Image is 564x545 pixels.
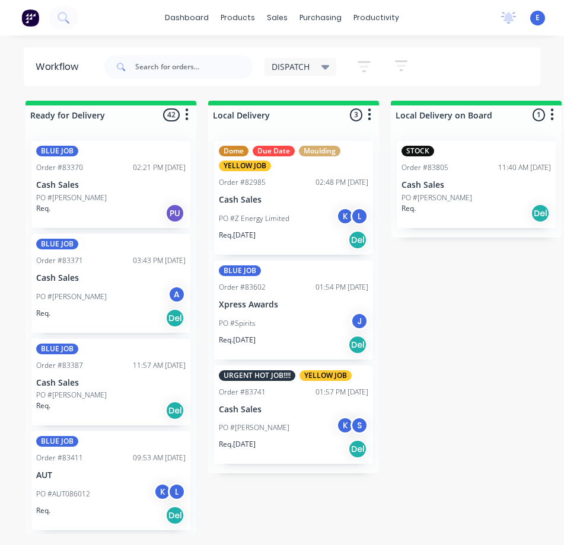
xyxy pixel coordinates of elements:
[36,360,83,371] div: Order #83387
[36,180,186,190] p: Cash Sales
[36,162,83,173] div: Order #83370
[219,439,256,450] p: Req. [DATE]
[294,9,348,27] div: purchasing
[336,416,354,434] div: K
[536,12,540,23] span: E
[219,282,266,293] div: Order #83602
[36,453,83,463] div: Order #83411
[219,195,368,205] p: Cash Sales
[165,204,184,223] div: PU
[397,141,556,228] div: STOCKOrder #8380511:40 AM [DATE]Cash SalesPO #[PERSON_NAME]Req.Del
[36,193,107,203] p: PO #[PERSON_NAME]
[316,282,368,293] div: 01:54 PM [DATE]
[350,416,368,434] div: S
[133,453,186,463] div: 09:53 AM [DATE]
[215,9,261,27] div: products
[214,261,373,360] div: BLUE JOBOrder #8360201:54 PM [DATE]Xpress AwardsPO #SpiritsJReq.[DATE]Del
[402,193,472,203] p: PO #[PERSON_NAME]
[36,291,107,302] p: PO #[PERSON_NAME]
[219,422,289,433] p: PO #[PERSON_NAME]
[31,431,190,530] div: BLUE JOBOrder #8341109:53 AM [DATE]AUTPO #AUT086012KLReq.Del
[348,230,367,249] div: Del
[299,370,352,381] div: YELLOW JOB
[219,387,266,397] div: Order #83741
[219,265,261,276] div: BLUE JOB
[219,335,256,345] p: Req. [DATE]
[402,146,434,156] div: STOCK
[36,390,107,400] p: PO #[PERSON_NAME]
[350,207,368,225] div: L
[316,387,368,397] div: 01:57 PM [DATE]
[214,141,373,255] div: DomeDue DateMouldingYELLOW JOBOrder #8298502:48 PM [DATE]Cash SalesPO #Z Energy LimitedKLReq.[DAT...
[36,505,50,516] p: Req.
[36,273,186,283] p: Cash Sales
[214,366,373,464] div: URGENT HOT JOB!!!!YELLOW JOBOrder #8374101:57 PM [DATE]Cash SalesPO #[PERSON_NAME]KSReq.[DATE]Del
[219,318,256,329] p: PO #Spirits
[402,180,551,190] p: Cash Sales
[36,400,50,411] p: Req.
[531,204,550,223] div: Del
[36,436,78,447] div: BLUE JOB
[348,440,367,459] div: Del
[219,370,295,381] div: URGENT HOT JOB!!!!
[219,161,271,171] div: YELLOW JOB
[402,162,448,173] div: Order #83805
[36,203,50,214] p: Req.
[350,312,368,330] div: J
[165,506,184,525] div: Del
[21,9,39,27] img: Factory
[348,335,367,354] div: Del
[316,177,368,188] div: 02:48 PM [DATE]
[299,146,340,156] div: Moulding
[498,162,551,173] div: 11:40 AM [DATE]
[348,9,405,27] div: productivity
[219,146,248,156] div: Dome
[168,286,186,303] div: A
[272,60,310,73] span: DISPATCH
[36,470,186,480] p: AUT
[36,308,50,319] p: Req.
[133,360,186,371] div: 11:57 AM [DATE]
[135,55,253,79] input: Search for orders...
[36,60,84,74] div: Workflow
[36,255,83,266] div: Order #83371
[219,177,266,188] div: Order #82985
[36,146,78,156] div: BLUE JOB
[219,405,368,415] p: Cash Sales
[133,255,186,266] div: 03:43 PM [DATE]
[31,339,190,426] div: BLUE JOBOrder #8338711:57 AM [DATE]Cash SalesPO #[PERSON_NAME]Req.Del
[219,230,256,241] p: Req. [DATE]
[31,141,190,228] div: BLUE JOBOrder #8337002:21 PM [DATE]Cash SalesPO #[PERSON_NAME]Req.PU
[261,9,294,27] div: sales
[154,483,171,501] div: K
[219,213,289,224] p: PO #Z Energy Limited
[165,309,184,328] div: Del
[36,378,186,388] p: Cash Sales
[159,9,215,27] a: dashboard
[165,401,184,420] div: Del
[36,489,90,499] p: PO #AUT086012
[219,300,368,310] p: Xpress Awards
[402,203,416,214] p: Req.
[36,239,78,249] div: BLUE JOB
[168,483,186,501] div: L
[36,344,78,354] div: BLUE JOB
[133,162,186,173] div: 02:21 PM [DATE]
[31,234,190,333] div: BLUE JOBOrder #8337103:43 PM [DATE]Cash SalesPO #[PERSON_NAME]AReq.Del
[253,146,295,156] div: Due Date
[336,207,354,225] div: K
